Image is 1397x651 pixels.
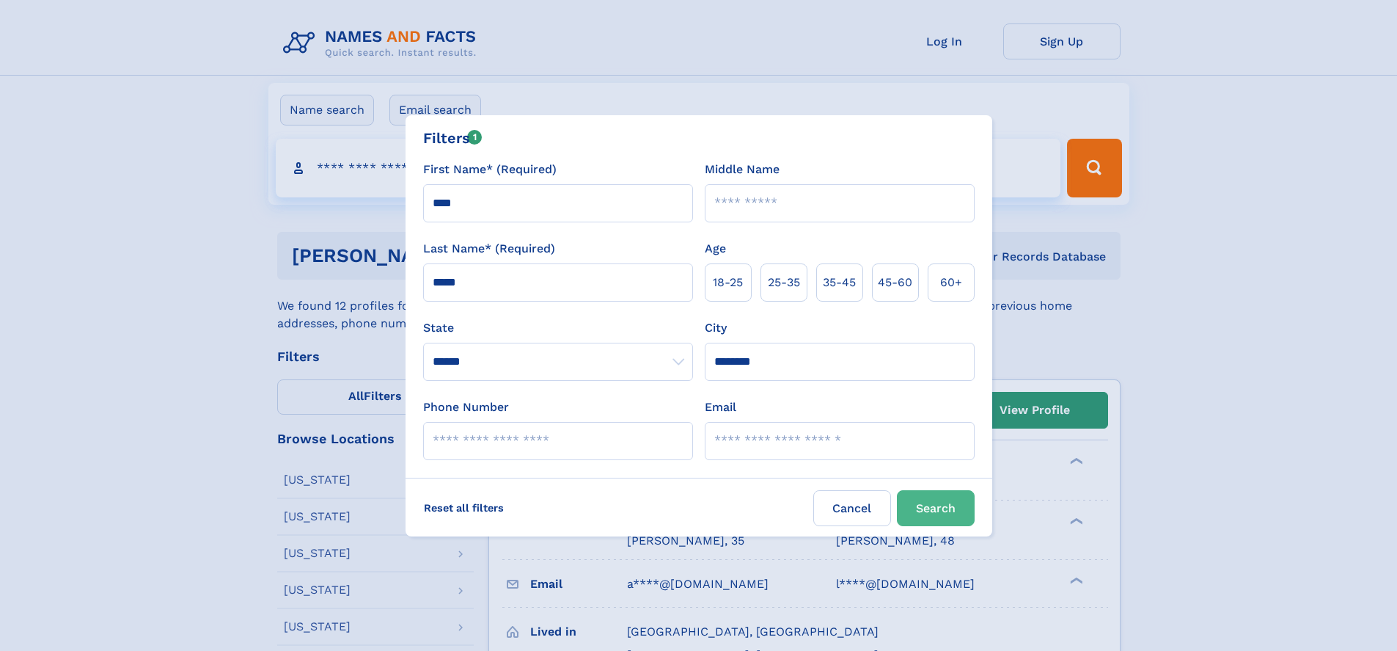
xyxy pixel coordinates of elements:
[705,399,736,416] label: Email
[423,127,483,149] div: Filters
[414,490,513,525] label: Reset all filters
[713,274,743,291] span: 18‑25
[823,274,856,291] span: 35‑45
[423,319,693,337] label: State
[705,319,727,337] label: City
[768,274,800,291] span: 25‑35
[940,274,962,291] span: 60+
[813,490,891,526] label: Cancel
[705,161,780,178] label: Middle Name
[423,399,509,416] label: Phone Number
[897,490,975,526] button: Search
[705,240,726,258] label: Age
[423,240,555,258] label: Last Name* (Required)
[423,161,557,178] label: First Name* (Required)
[878,274,912,291] span: 45‑60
